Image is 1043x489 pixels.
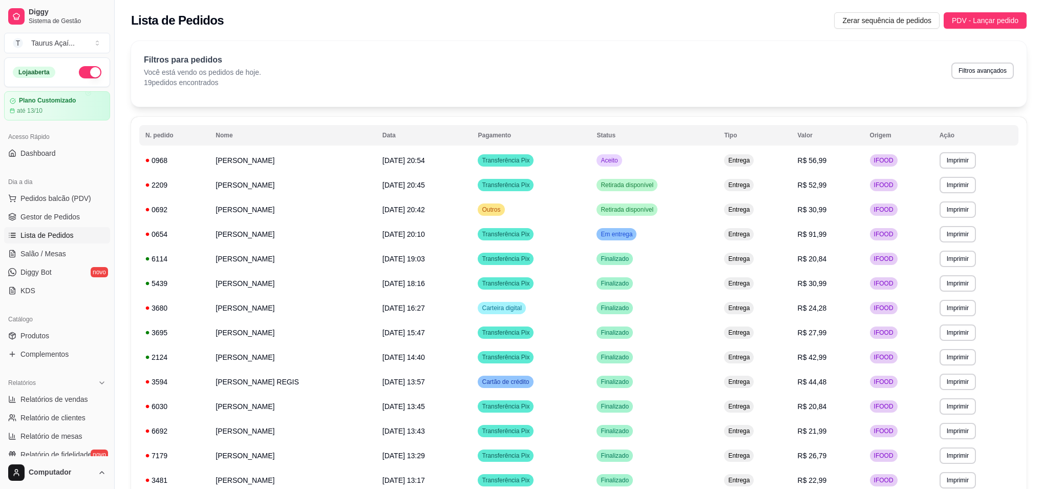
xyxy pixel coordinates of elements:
td: [PERSON_NAME] [209,394,376,419]
span: [DATE] 13:45 [382,402,425,411]
span: [DATE] 20:42 [382,206,425,214]
div: Loja aberta [13,67,55,78]
span: R$ 44,48 [798,378,827,386]
span: Entrega [726,402,752,411]
span: Transferência Pix [480,255,531,263]
div: 3680 [145,303,203,313]
span: [DATE] 15:47 [382,329,425,337]
button: Imprimir [940,398,976,415]
div: 0692 [145,205,203,215]
span: Transferência Pix [480,452,531,460]
span: Aceito [599,156,620,165]
a: Produtos [4,328,110,344]
span: IFOOD [872,378,896,386]
span: Cartão de crédito [480,378,531,386]
span: Gestor de Pedidos [20,212,80,222]
span: Lista de Pedidos [20,230,74,240]
div: 6114 [145,254,203,264]
a: Relatórios de vendas [4,391,110,407]
div: 3695 [145,328,203,338]
span: Entrega [726,255,752,263]
span: R$ 56,99 [798,156,827,165]
span: R$ 27,99 [798,329,827,337]
td: [PERSON_NAME] [209,173,376,197]
button: Imprimir [940,374,976,390]
div: Catálogo [4,311,110,328]
span: Transferência Pix [480,156,531,165]
span: Dashboard [20,148,56,158]
span: Relatório de clientes [20,413,86,423]
span: R$ 20,84 [798,255,827,263]
span: Sistema de Gestão [29,17,106,25]
span: Diggy [29,8,106,17]
button: Imprimir [940,349,976,365]
span: IFOOD [872,181,896,189]
button: Imprimir [940,177,976,193]
span: Transferência Pix [480,230,531,238]
div: 7179 [145,451,203,461]
div: Dia a dia [4,174,110,190]
article: até 13/10 [17,107,42,115]
h2: Lista de Pedidos [131,12,224,29]
th: Pagamento [472,125,590,146]
span: [DATE] 20:54 [382,156,425,165]
span: [DATE] 14:40 [382,353,425,361]
div: 3594 [145,377,203,387]
div: 2124 [145,352,203,362]
div: 2209 [145,180,203,190]
span: IFOOD [872,353,896,361]
span: Em entrega [599,230,634,238]
span: Relatórios de vendas [20,394,88,404]
span: Finalizado [599,476,631,484]
span: [DATE] 13:17 [382,476,425,484]
span: IFOOD [872,402,896,411]
td: [PERSON_NAME] [209,320,376,345]
span: Relatório de mesas [20,431,82,441]
span: IFOOD [872,304,896,312]
span: [DATE] 13:29 [382,452,425,460]
span: Entrega [726,329,752,337]
p: 19 pedidos encontrados [144,77,261,88]
span: Finalizado [599,279,631,288]
button: Filtros avançados [951,63,1014,79]
th: Nome [209,125,376,146]
a: Diggy Botnovo [4,264,110,280]
span: Finalizado [599,304,631,312]
span: Transferência Pix [480,353,531,361]
span: IFOOD [872,255,896,263]
span: KDS [20,286,35,296]
button: Imprimir [940,201,976,218]
span: R$ 26,79 [798,452,827,460]
td: [PERSON_NAME] [209,222,376,247]
span: R$ 91,99 [798,230,827,238]
span: [DATE] 19:03 [382,255,425,263]
th: Data [376,125,472,146]
p: Você está vendo os pedidos de hoje. [144,67,261,77]
div: 3481 [145,475,203,485]
span: Finalizado [599,427,631,435]
th: Status [590,125,718,146]
span: IFOOD [872,206,896,214]
a: Gestor de Pedidos [4,209,110,225]
a: Salão / Mesas [4,246,110,262]
button: Imprimir [940,275,976,292]
span: PDV - Lançar pedido [952,15,1018,26]
a: DiggySistema de Gestão [4,4,110,29]
span: Diggy Bot [20,267,52,277]
a: KDS [4,282,110,299]
button: Alterar Status [79,66,101,78]
span: Finalizado [599,329,631,337]
span: Finalizado [599,452,631,460]
span: Transferência Pix [480,427,531,435]
span: Outros [480,206,502,214]
span: Finalizado [599,402,631,411]
span: IFOOD [872,452,896,460]
p: Filtros para pedidos [144,54,261,66]
a: Relatório de fidelidadenovo [4,446,110,463]
span: IFOOD [872,156,896,165]
td: [PERSON_NAME] [209,443,376,468]
th: Origem [864,125,933,146]
th: Tipo [718,125,791,146]
span: R$ 21,99 [798,427,827,435]
span: [DATE] 16:27 [382,304,425,312]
